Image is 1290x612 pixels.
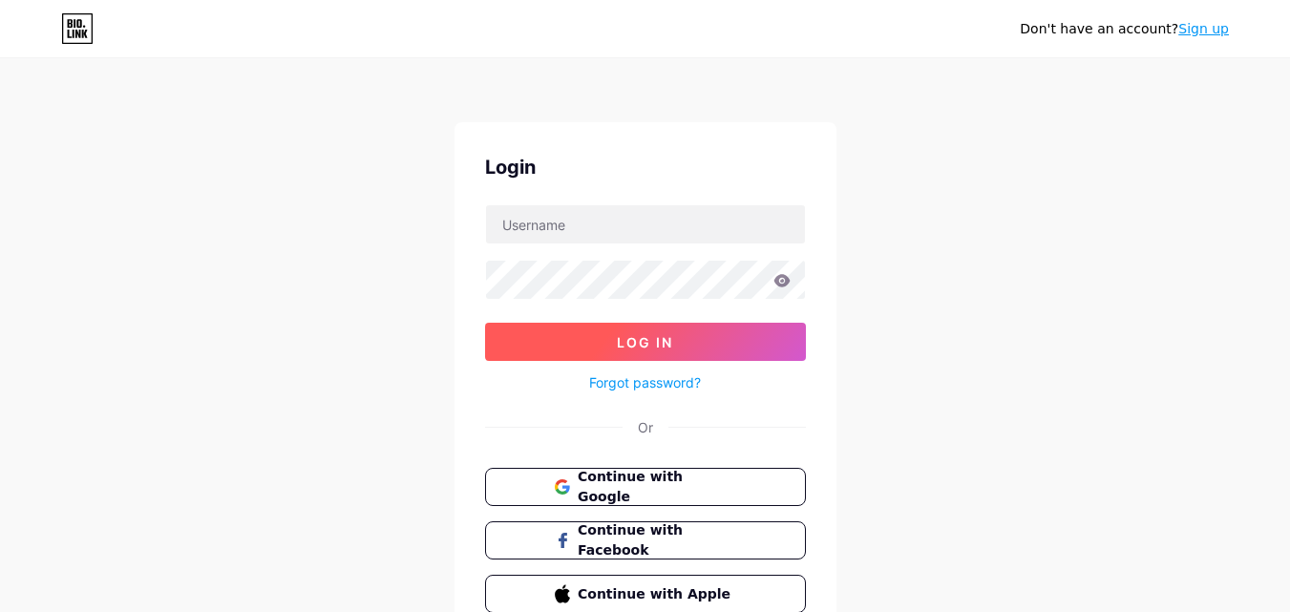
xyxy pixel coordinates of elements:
[578,467,735,507] span: Continue with Google
[485,323,806,361] button: Log In
[485,153,806,181] div: Login
[578,584,735,604] span: Continue with Apple
[578,520,735,560] span: Continue with Facebook
[617,334,673,350] span: Log In
[1178,21,1229,36] a: Sign up
[485,521,806,559] button: Continue with Facebook
[485,468,806,506] button: Continue with Google
[1020,19,1229,39] div: Don't have an account?
[486,205,805,243] input: Username
[638,417,653,437] div: Or
[589,372,701,392] a: Forgot password?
